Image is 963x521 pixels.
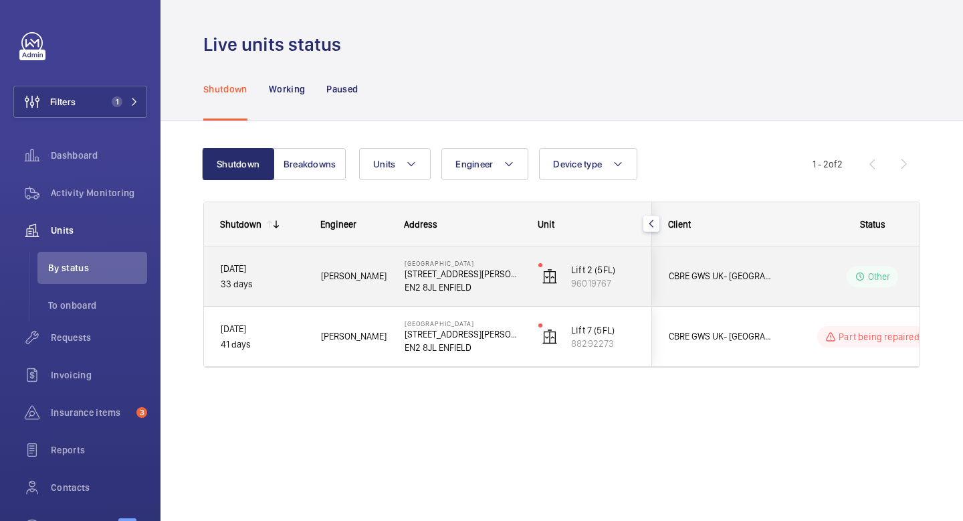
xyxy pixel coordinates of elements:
[405,319,521,327] p: [GEOGRAPHIC_DATA]
[321,269,387,284] span: [PERSON_NAME]
[404,219,437,230] span: Address
[405,267,521,281] p: [STREET_ADDRESS][PERSON_NAME]
[829,159,837,169] span: of
[405,259,521,267] p: [GEOGRAPHIC_DATA]
[571,277,635,290] p: 96019767
[553,159,602,169] span: Device type
[269,82,305,96] p: Working
[359,148,431,180] button: Units
[51,406,131,419] span: Insurance items
[320,219,356,230] span: Engineer
[542,329,558,345] img: elevator.svg
[13,86,147,118] button: Filters1
[220,219,261,230] div: Shutdown
[571,337,635,350] p: 88292273
[571,263,635,277] p: Lift 2 (5FL)
[136,407,147,418] span: 3
[839,330,919,344] p: Part being repaired
[51,149,147,162] span: Dashboard
[221,321,304,337] p: [DATE]
[669,329,772,344] span: CBRE GWS UK- [GEOGRAPHIC_DATA]
[221,277,304,292] p: 33 days
[51,481,147,494] span: Contacts
[868,270,891,283] p: Other
[51,443,147,457] span: Reports
[50,95,76,108] span: Filters
[441,148,528,180] button: Engineer
[455,159,493,169] span: Engineer
[373,159,395,169] span: Units
[405,341,521,354] p: EN2 8JL ENFIELD
[405,327,521,341] p: [STREET_ADDRESS][PERSON_NAME]
[538,219,636,230] div: Unit
[51,368,147,382] span: Invoicing
[202,148,274,180] button: Shutdown
[542,269,558,285] img: elevator.svg
[326,82,358,96] p: Paused
[860,219,885,230] span: Status
[669,269,772,284] span: CBRE GWS UK- [GEOGRAPHIC_DATA]
[571,323,635,337] p: Lift 7 (5FL)
[813,159,843,169] span: 1 - 2 2
[112,96,122,107] span: 1
[405,281,521,294] p: EN2 8JL ENFIELD
[48,261,147,275] span: By status
[668,219,691,230] span: Client
[203,82,247,96] p: Shutdown
[51,331,147,344] span: Requests
[274,148,346,180] button: Breakdowns
[51,224,147,237] span: Units
[48,299,147,312] span: To onboard
[221,261,304,277] p: [DATE]
[221,337,304,352] p: 41 days
[321,329,387,344] span: [PERSON_NAME]
[539,148,637,180] button: Device type
[51,186,147,200] span: Activity Monitoring
[203,32,349,57] h1: Live units status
